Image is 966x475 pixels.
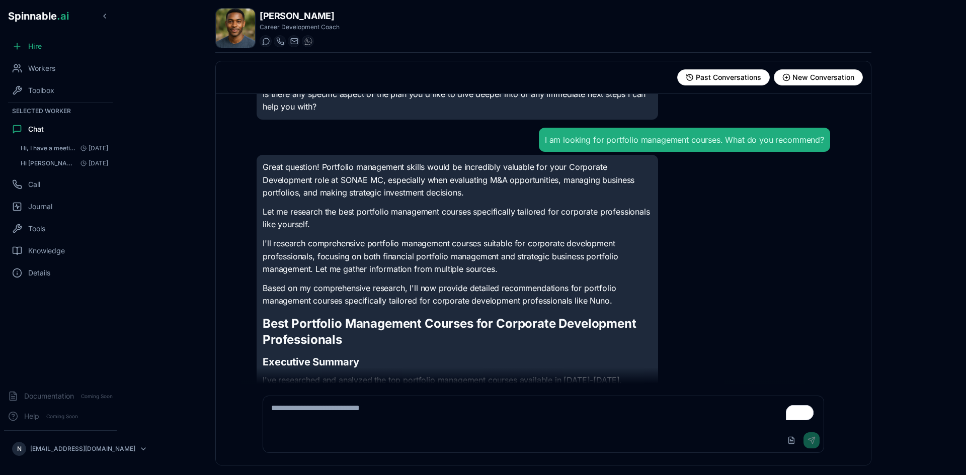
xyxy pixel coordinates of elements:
[16,156,113,170] button: Open conversation: Hi Lucas, yes, all of those details are correct. Please always keep those in m...
[4,105,117,117] div: Selected Worker
[43,412,81,421] span: Coming Soon
[263,355,652,369] h2: Executive Summary
[76,159,108,167] span: [DATE]
[28,63,55,73] span: Workers
[274,35,286,47] button: Start a call with Lucas Kumar
[216,9,255,48] img: Lucas Kumar
[263,206,652,231] p: Let me research the best portfolio management courses specifically tailored for corporate profess...
[774,69,863,85] button: Start new conversation
[24,411,39,421] span: Help
[263,161,652,200] p: Great question! Portfolio management skills would be incredibly valuable for your Corporate Devel...
[17,445,22,453] span: N
[28,179,40,189] span: Call
[696,72,761,82] span: Past Conversations
[16,141,113,155] button: Open conversation: Hi, I have a meeting to assess my performance and professional future/ambition...
[263,374,652,438] p: I've researched and analyzed the top portfolio management courses available in [DATE]-[DATE], foc...
[545,134,824,146] div: I am looking for portfolio management courses. What do you recommend?
[288,35,300,47] button: Send email to lucas.kumar@getspinnable.ai
[792,72,854,82] span: New Conversation
[8,439,113,459] button: N[EMAIL_ADDRESS][DOMAIN_NAME]
[263,282,652,308] p: Based on my comprehensive research, I'll now provide detailed recommendations for portfolio manag...
[28,85,54,96] span: Toolbox
[28,202,52,212] span: Journal
[78,392,116,401] span: Coming Soon
[28,224,45,234] span: Tools
[28,124,44,134] span: Chat
[263,316,652,348] h1: Best Portfolio Management Courses for Corporate Development Professionals
[260,23,340,31] p: Career Development Coach
[28,246,65,256] span: Knowledge
[263,88,652,114] p: Is there any specific aspect of the plan you'd like to dive deeper into or any immediate next ste...
[28,41,42,51] span: Hire
[260,35,272,47] button: Start a chat with Lucas Kumar
[677,69,770,85] button: View past conversations
[21,159,76,167] span: Hi Lucas, yes, all of those details are correct. Please always keep those in mind...: Thank you f...
[304,37,312,45] img: WhatsApp
[28,268,50,278] span: Details
[76,144,108,152] span: [DATE]
[8,10,69,22] span: Spinnable
[21,144,76,152] span: Hi, I have a meeting to assess my performance and professional future/ambitions with my boss next...
[57,10,69,22] span: .ai
[263,396,824,428] textarea: To enrich screen reader interactions, please activate Accessibility in Grammarly extension settings
[302,35,314,47] button: WhatsApp
[260,9,340,23] h1: [PERSON_NAME]
[24,391,74,401] span: Documentation
[263,237,652,276] p: I'll research comprehensive portfolio management courses suitable for corporate development profe...
[30,445,135,453] p: [EMAIL_ADDRESS][DOMAIN_NAME]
